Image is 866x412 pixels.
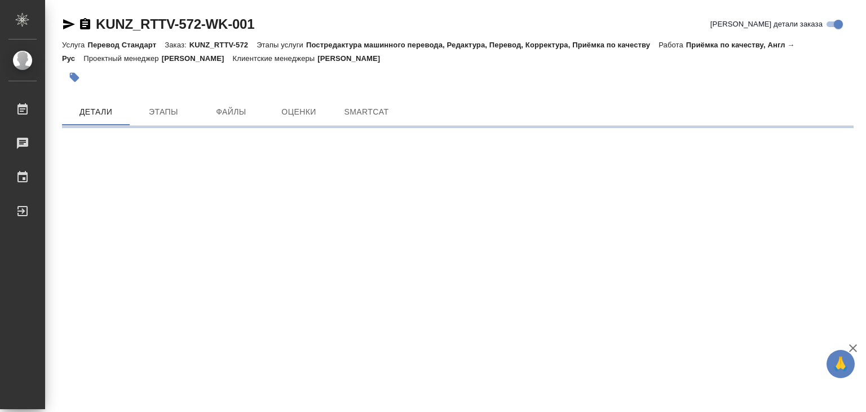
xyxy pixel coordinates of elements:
p: Клиентские менеджеры [233,54,318,63]
p: KUNZ_RTTV-572 [189,41,257,49]
button: Скопировать ссылку [78,17,92,31]
p: Работа [659,41,686,49]
p: Заказ: [165,41,189,49]
p: [PERSON_NAME] [317,54,388,63]
p: Проектный менеджер [83,54,161,63]
span: Файлы [204,105,258,119]
p: Перевод Стандарт [87,41,165,49]
span: Этапы [136,105,191,119]
p: Услуга [62,41,87,49]
span: Оценки [272,105,326,119]
p: Этапы услуги [257,41,306,49]
span: 🙏 [831,352,850,376]
p: [PERSON_NAME] [162,54,233,63]
button: 🙏 [827,350,855,378]
p: Постредактура машинного перевода, Редактура, Перевод, Корректура, Приёмка по качеству [306,41,659,49]
button: Скопировать ссылку для ЯМессенджера [62,17,76,31]
button: Добавить тэг [62,65,87,90]
a: KUNZ_RTTV-572-WK-001 [96,16,254,32]
span: SmartCat [339,105,394,119]
span: Детали [69,105,123,119]
span: [PERSON_NAME] детали заказа [710,19,823,30]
